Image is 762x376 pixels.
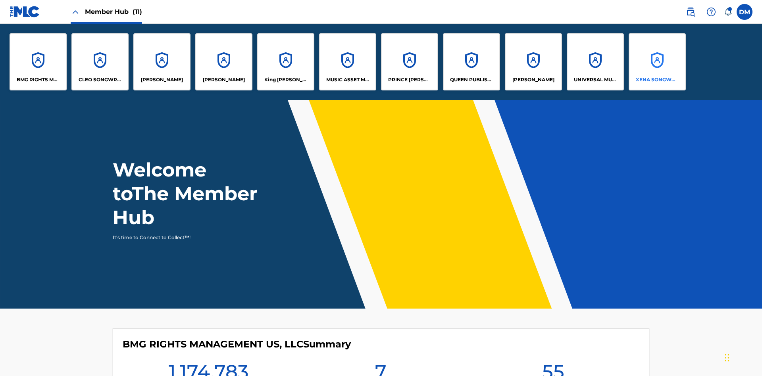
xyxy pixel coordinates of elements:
[636,76,679,83] p: XENA SONGWRITER
[85,7,142,16] span: Member Hub
[512,76,554,83] p: RONALD MCTESTERSON
[133,33,190,90] a: Accounts[PERSON_NAME]
[17,76,60,83] p: BMG RIGHTS MANAGEMENT US, LLC
[725,346,729,370] div: Drag
[388,76,431,83] p: PRINCE MCTESTERSON
[703,4,719,20] div: Help
[706,7,716,17] img: help
[141,76,183,83] p: ELVIS COSTELLO
[195,33,252,90] a: Accounts[PERSON_NAME]
[722,338,762,376] iframe: Chat Widget
[203,76,245,83] p: EYAMA MCSINGER
[319,33,376,90] a: AccountsMUSIC ASSET MANAGEMENT (MAM)
[71,7,80,17] img: Close
[113,234,250,241] p: It's time to Connect to Collect™!
[113,158,261,229] h1: Welcome to The Member Hub
[724,8,732,16] div: Notifications
[574,76,617,83] p: UNIVERSAL MUSIC PUB GROUP
[683,4,698,20] a: Public Search
[10,6,40,17] img: MLC Logo
[264,76,308,83] p: King McTesterson
[123,338,351,350] h4: BMG RIGHTS MANAGEMENT US, LLC
[505,33,562,90] a: Accounts[PERSON_NAME]
[257,33,314,90] a: AccountsKing [PERSON_NAME]
[10,33,67,90] a: AccountsBMG RIGHTS MANAGEMENT US, LLC
[737,4,752,20] div: User Menu
[133,8,142,15] span: (11)
[686,7,695,17] img: search
[71,33,129,90] a: AccountsCLEO SONGWRITER
[381,33,438,90] a: AccountsPRINCE [PERSON_NAME]
[450,76,493,83] p: QUEEN PUBLISHA
[567,33,624,90] a: AccountsUNIVERSAL MUSIC PUB GROUP
[79,76,122,83] p: CLEO SONGWRITER
[443,33,500,90] a: AccountsQUEEN PUBLISHA
[326,76,369,83] p: MUSIC ASSET MANAGEMENT (MAM)
[629,33,686,90] a: AccountsXENA SONGWRITER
